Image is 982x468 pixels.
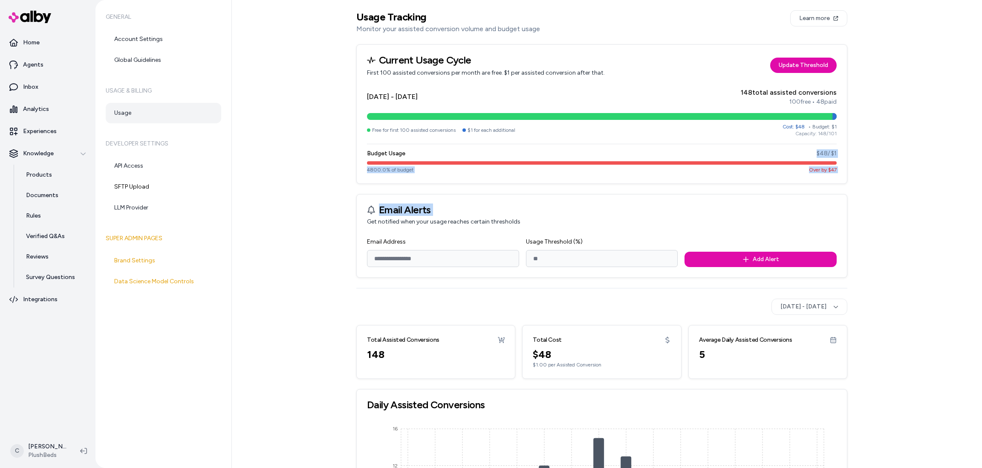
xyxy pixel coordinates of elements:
div: 5 [699,348,837,361]
p: [PERSON_NAME] [28,442,66,451]
span: 4800.0 % of budget [367,166,413,173]
div: $ 48 [533,348,670,361]
a: Inbox [3,77,92,97]
div: Capacity: 148 / 101 [783,130,837,137]
a: Learn more [790,10,847,26]
label: Email Address [367,238,406,245]
p: Documents [26,191,58,200]
a: Analytics [3,99,92,119]
div: 148 total assisted conversions [741,87,837,98]
a: Usage [106,103,221,123]
p: Inbox [23,83,38,91]
a: Global Guidelines [106,50,221,70]
p: Get notified when your usage reaches certain thresholds [367,218,837,226]
p: Agents [23,61,43,69]
a: Data Science Model Controls [106,271,221,292]
a: Verified Q&As [17,226,92,247]
a: Experiences [3,121,92,142]
img: alby Logo [9,11,51,23]
h3: Total Assisted Conversions [367,336,439,344]
label: Usage Threshold (%) [526,238,583,245]
p: Monitor your assisted conversion volume and budget usage [356,24,540,34]
button: C[PERSON_NAME]PlushBeds [5,437,73,465]
a: Agents [3,55,92,75]
div: $1.00 per Assisted Conversion [533,361,670,368]
a: Update Threshold [770,58,837,73]
span: C [10,444,24,458]
p: Survey Questions [26,273,75,282]
p: Experiences [23,127,57,136]
p: Products [26,171,52,179]
button: Add Alert [685,252,837,267]
a: Survey Questions [17,267,92,288]
span: Free for first 100 assisted conversions [372,127,456,134]
p: Verified Q&As [26,232,65,241]
a: Reviews [17,247,92,267]
a: Documents [17,185,92,206]
h2: Usage Tracking [356,10,540,24]
a: API Access [106,156,221,176]
tspan: 16 [393,426,398,432]
h3: Total Cost [533,336,562,344]
p: Integrations [23,295,58,304]
p: Reviews [26,253,49,261]
a: Account Settings [106,29,221,49]
h6: Super Admin Pages [106,227,221,250]
h4: [DATE] - [DATE] [367,92,418,102]
a: Rules [17,206,92,226]
h3: Daily Assisted Conversions [367,400,837,410]
a: Brand Settings [106,250,221,271]
p: Home [23,38,40,47]
p: Rules [26,212,41,220]
span: • Budget: $ 1 [808,124,837,130]
a: Home [3,32,92,53]
h6: General [106,5,221,29]
span: $1 for each additional [468,127,515,134]
p: Analytics [23,105,49,113]
span: Over by $ 47 [809,167,837,173]
p: First 100 assisted conversions per month are free. $1 per assisted conversion after that. [367,69,605,77]
h6: Developer Settings [106,132,221,156]
a: Integrations [3,289,92,310]
a: LLM Provider [106,198,221,218]
h3: Average Daily Assisted Conversions [699,336,792,344]
div: 100 free • 48 paid [741,98,837,106]
h3: Email Alerts [379,205,431,215]
button: [DATE] - [DATE] [771,299,847,315]
div: 148 [367,348,505,361]
h6: Usage & Billing [106,79,221,103]
span: Cost: $ 48 [783,124,805,130]
span: $ 48 / $ 1 [817,149,837,158]
h3: Current Usage Cycle [367,55,605,65]
a: Products [17,165,92,185]
span: Budget Usage [367,149,405,158]
span: PlushBeds [28,451,66,459]
p: Knowledge [23,149,54,158]
a: SFTP Upload [106,177,221,197]
button: Knowledge [3,143,92,164]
